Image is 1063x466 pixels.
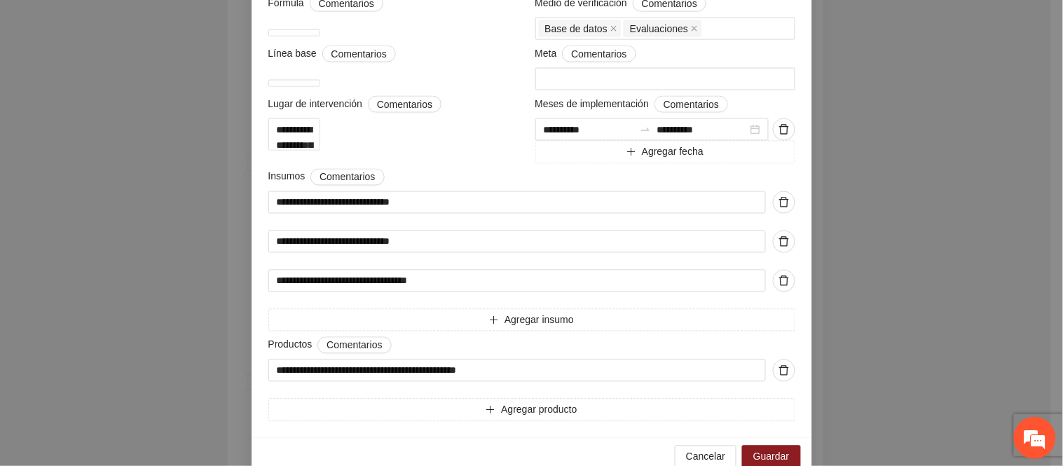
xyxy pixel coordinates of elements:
span: Comentarios [331,46,387,62]
button: plusAgregar producto [268,399,795,421]
span: delete [774,275,795,287]
span: Línea base [268,46,396,62]
span: delete [774,197,795,208]
textarea: Escriba su mensaje y pulse “Intro” [7,314,267,363]
span: delete [774,124,795,135]
div: Chatee con nosotros ahora [73,71,235,90]
span: Comentarios [327,338,382,353]
button: delete [773,270,795,292]
span: close [610,25,617,32]
button: Productos [317,337,391,354]
span: plus [626,147,636,158]
button: Línea base [322,46,396,62]
button: delete [773,118,795,141]
span: plus [486,405,495,416]
span: Guardar [753,449,789,465]
span: to [640,124,651,135]
span: Base de datos [539,20,622,37]
button: delete [773,359,795,382]
button: Lugar de intervención [368,96,441,113]
span: Agregar fecha [642,144,704,160]
span: Evaluaciones [624,20,701,37]
button: plusAgregar fecha [535,141,795,163]
span: Agregar insumo [505,313,574,328]
button: plusAgregar insumo [268,309,795,331]
button: Meta [562,46,636,62]
button: delete [773,191,795,214]
div: Minimizar ventana de chat en vivo [230,7,263,41]
span: Meta [535,46,636,62]
span: Base de datos [545,21,608,36]
span: Meses de implementación [535,96,729,113]
span: Comentarios [571,46,626,62]
span: swap-right [640,124,651,135]
button: Meses de implementación [654,96,728,113]
span: Lugar de intervención [268,96,442,113]
span: Comentarios [664,97,719,112]
span: Cancelar [686,449,725,465]
span: Estamos en línea. [81,153,193,294]
span: Comentarios [377,97,432,112]
span: close [691,25,698,32]
span: Productos [268,337,392,354]
span: plus [489,315,499,327]
span: Insumos [268,169,385,186]
span: delete [774,365,795,376]
button: delete [773,231,795,253]
span: Evaluaciones [630,21,688,36]
span: delete [774,236,795,247]
button: Insumos [310,169,384,186]
span: Agregar producto [501,402,577,418]
span: Comentarios [320,170,375,185]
